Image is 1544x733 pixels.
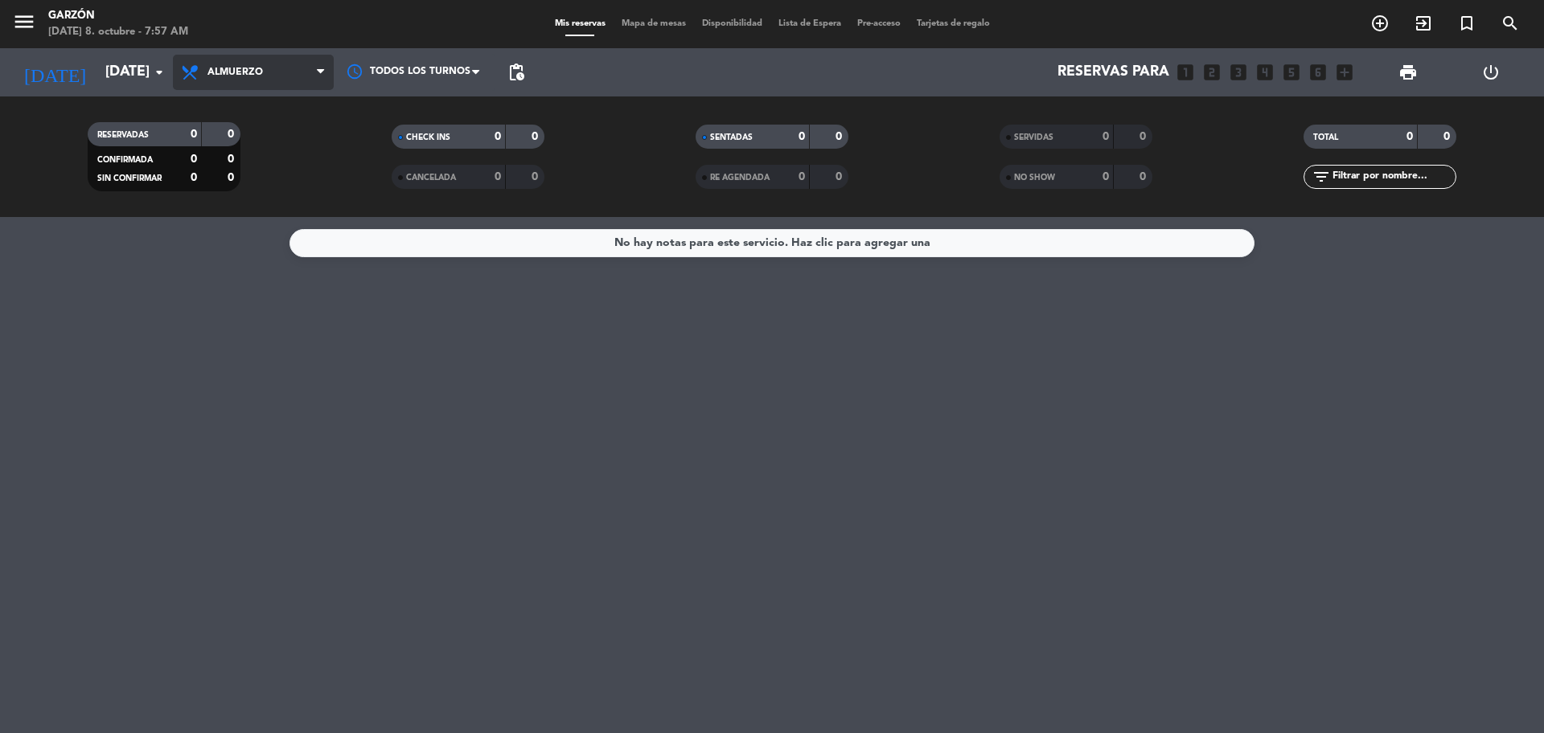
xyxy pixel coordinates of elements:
[1334,62,1355,83] i: add_box
[228,172,237,183] strong: 0
[228,154,237,165] strong: 0
[1406,131,1413,142] strong: 0
[207,67,263,78] span: Almuerzo
[799,171,805,182] strong: 0
[1370,14,1390,33] i: add_circle_outline
[228,129,237,140] strong: 0
[1057,64,1169,80] span: Reservas para
[1501,14,1520,33] i: search
[710,174,770,182] span: RE AGENDADA
[614,234,930,252] div: No hay notas para este servicio. Haz clic para agregar una
[191,154,197,165] strong: 0
[1481,63,1501,82] i: power_settings_new
[1449,48,1532,96] div: LOG OUT
[532,131,541,142] strong: 0
[97,174,162,182] span: SIN CONFIRMAR
[12,10,36,39] button: menu
[1313,133,1338,141] span: TOTAL
[97,156,153,164] span: CONFIRMADA
[12,10,36,34] i: menu
[191,172,197,183] strong: 0
[1140,171,1149,182] strong: 0
[614,19,694,28] span: Mapa de mesas
[406,133,450,141] span: CHECK INS
[909,19,998,28] span: Tarjetas de regalo
[495,171,501,182] strong: 0
[1254,62,1275,83] i: looks_4
[710,133,753,141] span: SENTADAS
[1175,62,1196,83] i: looks_one
[694,19,770,28] span: Disponibilidad
[1398,63,1418,82] span: print
[1443,131,1453,142] strong: 0
[547,19,614,28] span: Mis reservas
[1103,131,1109,142] strong: 0
[1014,133,1053,141] span: SERVIDAS
[849,19,909,28] span: Pre-acceso
[770,19,849,28] span: Lista de Espera
[836,131,845,142] strong: 0
[1201,62,1222,83] i: looks_two
[191,129,197,140] strong: 0
[1414,14,1433,33] i: exit_to_app
[1014,174,1055,182] span: NO SHOW
[12,55,97,90] i: [DATE]
[507,63,526,82] span: pending_actions
[1308,62,1328,83] i: looks_6
[48,8,188,24] div: Garzón
[1312,167,1331,186] i: filter_list
[1103,171,1109,182] strong: 0
[406,174,456,182] span: CANCELADA
[1331,168,1456,186] input: Filtrar por nombre...
[495,131,501,142] strong: 0
[150,63,169,82] i: arrow_drop_down
[1281,62,1302,83] i: looks_5
[836,171,845,182] strong: 0
[799,131,805,142] strong: 0
[1228,62,1249,83] i: looks_3
[48,24,188,40] div: [DATE] 8. octubre - 7:57 AM
[97,131,149,139] span: RESERVADAS
[1457,14,1476,33] i: turned_in_not
[1140,131,1149,142] strong: 0
[532,171,541,182] strong: 0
